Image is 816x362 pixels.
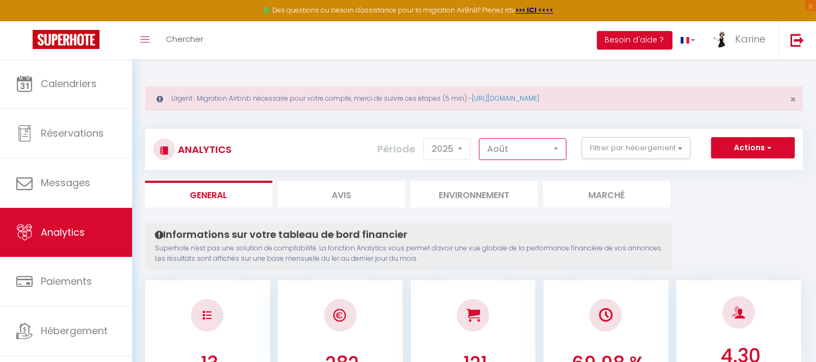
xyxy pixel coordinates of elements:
span: Paiements [41,274,92,288]
h3: Analytics [175,137,232,162]
img: NO IMAGE [203,311,211,320]
span: Karine [735,32,765,46]
button: Close [790,95,796,105]
button: Filtrer par hébergement [582,137,690,159]
button: Besoin d'aide ? [597,31,672,50]
label: Période [377,137,415,161]
img: logout [790,33,804,47]
img: ... [712,31,728,47]
li: Marché [543,181,670,207]
a: >>> ICI <<<< [515,5,553,15]
h4: Informations sur votre tableau de bord financier [155,229,662,241]
a: ... Karine [703,21,779,59]
li: General [145,181,272,207]
span: Analytics [41,225,85,239]
a: Chercher [158,21,211,59]
span: Hébergement [41,324,108,338]
button: Actions [711,137,795,159]
div: Urgent : Migration Airbnb nécessaire pour votre compte, merci de suivre ces étapes (5 min) - [145,86,803,111]
p: Superhote n'est pas une solution de comptabilité. La fonction Analytics vous permet d'avoir une v... [155,243,662,264]
li: Environnement [410,181,538,207]
span: Chercher [166,33,203,45]
img: Super Booking [33,30,99,49]
a: [URL][DOMAIN_NAME] [472,94,539,103]
span: Calendriers [41,77,97,90]
span: Réservations [41,126,104,140]
span: Messages [41,176,90,189]
span: × [790,93,796,106]
li: Avis [278,181,405,207]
